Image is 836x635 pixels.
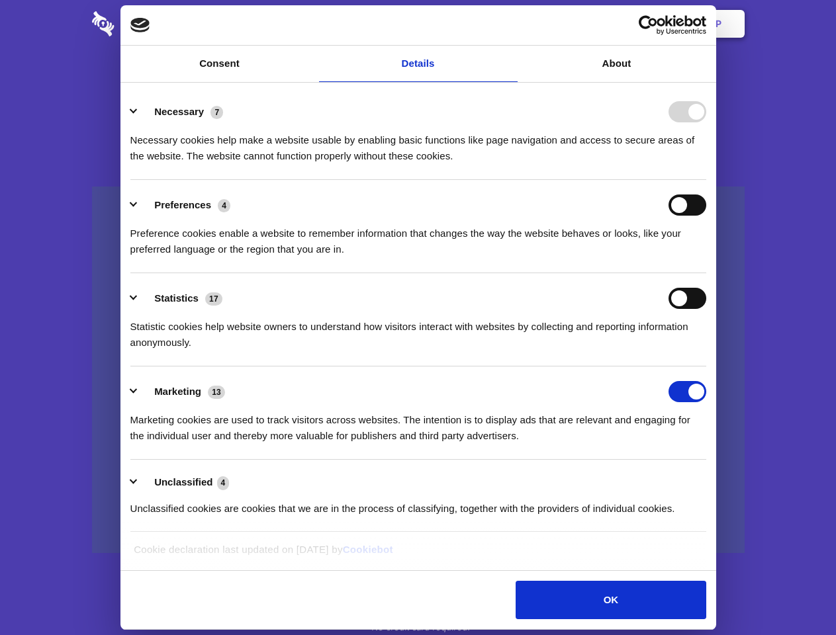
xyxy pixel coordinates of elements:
a: About [518,46,716,82]
span: 13 [208,386,225,399]
button: Necessary (7) [130,101,232,122]
img: logo-wordmark-white-trans-d4663122ce5f474addd5e946df7df03e33cb6a1c49d2221995e7729f52c070b2.svg [92,11,205,36]
div: Necessary cookies help make a website usable by enabling basic functions like page navigation and... [130,122,706,164]
label: Necessary [154,106,204,117]
span: 4 [218,199,230,212]
div: Unclassified cookies are cookies that we are in the process of classifying, together with the pro... [130,491,706,517]
div: Preference cookies enable a website to remember information that changes the way the website beha... [130,216,706,257]
h1: Eliminate Slack Data Loss. [92,60,745,107]
a: Cookiebot [343,544,393,555]
iframe: Drift Widget Chat Controller [770,569,820,619]
button: Marketing (13) [130,381,234,402]
div: Marketing cookies are used to track visitors across websites. The intention is to display ads tha... [130,402,706,444]
a: Details [319,46,518,82]
span: 7 [210,106,223,119]
h4: Auto-redaction of sensitive data, encrypted data sharing and self-destructing private chats. Shar... [92,120,745,164]
a: Consent [120,46,319,82]
button: OK [516,581,706,619]
a: Contact [537,3,598,44]
label: Statistics [154,292,199,304]
img: logo [130,18,150,32]
button: Preferences (4) [130,194,239,216]
a: Usercentrics Cookiebot - opens in a new window [590,15,706,35]
a: Login [600,3,658,44]
label: Marketing [154,386,201,397]
span: 17 [205,292,222,306]
button: Statistics (17) [130,288,231,309]
button: Unclassified (4) [130,474,238,491]
span: 4 [217,476,230,489]
label: Preferences [154,199,211,210]
a: Pricing [389,3,446,44]
div: Cookie declaration last updated on [DATE] by [124,542,712,568]
a: Wistia video thumbnail [92,187,745,554]
div: Statistic cookies help website owners to understand how visitors interact with websites by collec... [130,309,706,351]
